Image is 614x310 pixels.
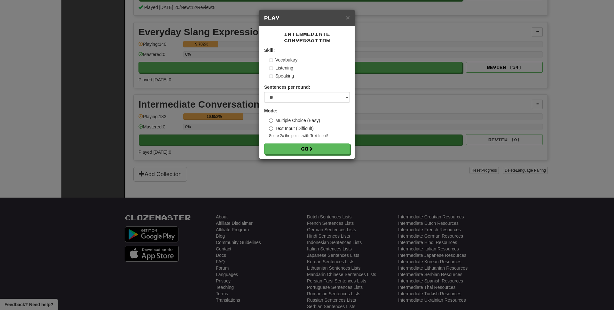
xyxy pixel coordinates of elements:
[264,15,350,21] h5: Play
[264,84,310,90] label: Sentences per round:
[269,126,273,131] input: Text Input (Difficult)
[264,143,350,154] button: Go
[269,117,320,124] label: Multiple Choice (Easy)
[269,66,273,70] input: Listening
[269,57,297,63] label: Vocabulary
[346,14,350,21] span: ×
[269,58,273,62] input: Vocabulary
[269,74,273,78] input: Speaking
[269,133,350,139] small: Score 2x the points with Text Input !
[269,65,293,71] label: Listening
[264,108,277,113] strong: Mode:
[346,14,350,21] button: Close
[264,48,275,53] strong: Skill:
[269,73,294,79] label: Speaking
[269,125,314,132] label: Text Input (Difficult)
[284,31,330,43] span: Intermediate Conversation
[269,118,273,123] input: Multiple Choice (Easy)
